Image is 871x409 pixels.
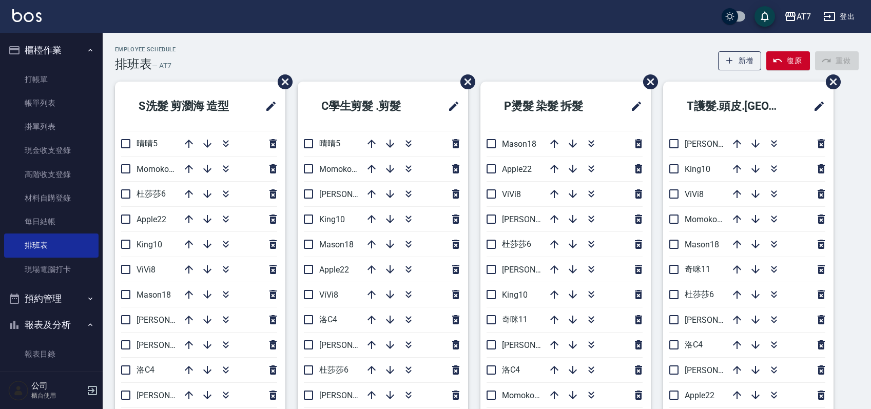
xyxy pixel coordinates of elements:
[685,164,710,174] span: King10
[137,315,203,325] span: [PERSON_NAME]9
[4,233,99,257] a: 排班表
[137,290,171,300] span: Mason18
[4,139,99,162] a: 現金收支登錄
[31,381,84,391] h5: 公司
[685,340,703,349] span: 洛C4
[502,391,544,400] span: Momoko12
[4,311,99,338] button: 報表及分析
[502,265,568,275] span: [PERSON_NAME]9
[502,340,568,350] span: [PERSON_NAME]7
[319,215,345,224] span: King10
[319,189,385,199] span: [PERSON_NAME]9
[4,163,99,186] a: 高階收支登錄
[319,164,361,174] span: Momoko12
[123,88,251,125] h2: S洗髮 剪瀏海 造型
[502,139,536,149] span: Mason18
[718,51,762,70] button: 新增
[4,37,99,64] button: 櫃檯作業
[685,365,751,375] span: [PERSON_NAME]7
[502,189,521,199] span: ViVi8
[319,290,338,300] span: ViVi8
[31,391,84,400] p: 櫃台使用
[4,68,99,91] a: 打帳單
[137,265,156,275] span: ViVi8
[270,67,294,97] span: 刪除班表
[671,88,800,125] h2: T護髮.頭皮.[GEOGRAPHIC_DATA]
[685,391,714,400] span: Apple22
[319,265,349,275] span: Apple22
[137,189,166,199] span: 杜莎莎6
[818,67,842,97] span: 刪除班表
[12,9,42,22] img: Logo
[685,264,710,274] span: 奇咪11
[819,7,859,26] button: 登出
[4,186,99,210] a: 材料自購登錄
[685,189,704,199] span: ViVi8
[137,240,162,249] span: King10
[137,139,158,148] span: 晴晴5
[4,342,99,366] a: 報表目錄
[754,6,775,27] button: save
[502,290,528,300] span: King10
[502,164,532,174] span: Apple22
[489,88,611,125] h2: P燙髮 染髮 拆髮
[780,6,815,27] button: AT7
[152,61,171,71] h6: — AT7
[635,67,660,97] span: 刪除班表
[685,215,726,224] span: Momoko12
[807,94,825,119] span: 修改班表的標題
[137,215,166,224] span: Apple22
[319,240,354,249] span: Mason18
[4,258,99,281] a: 現場電腦打卡
[502,215,568,224] span: [PERSON_NAME]2
[137,365,154,375] span: 洛C4
[137,391,203,400] span: [PERSON_NAME]2
[624,94,643,119] span: 修改班表的標題
[319,365,349,375] span: 杜莎莎6
[4,285,99,312] button: 預約管理
[319,340,385,350] span: [PERSON_NAME]2
[137,164,178,174] span: Momoko12
[115,57,152,71] h3: 排班表
[319,391,385,400] span: [PERSON_NAME]7
[502,365,520,375] span: 洛C4
[4,366,99,389] a: 店家日報表
[685,240,719,249] span: Mason18
[502,315,528,324] span: 奇咪11
[685,289,714,299] span: 杜莎莎6
[4,91,99,115] a: 帳單列表
[115,46,176,53] h2: Employee Schedule
[4,210,99,233] a: 每日結帳
[319,139,340,148] span: 晴晴5
[797,10,811,23] div: AT7
[4,115,99,139] a: 掛單列表
[685,139,751,149] span: [PERSON_NAME]2
[502,239,531,249] span: 杜莎莎6
[259,94,277,119] span: 修改班表的標題
[137,340,203,350] span: [PERSON_NAME]7
[8,380,29,401] img: Person
[319,315,337,324] span: 洛C4
[441,94,460,119] span: 修改班表的標題
[453,67,477,97] span: 刪除班表
[685,315,751,325] span: [PERSON_NAME]9
[306,88,429,125] h2: C學生剪髮 .剪髮
[766,51,810,70] button: 復原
